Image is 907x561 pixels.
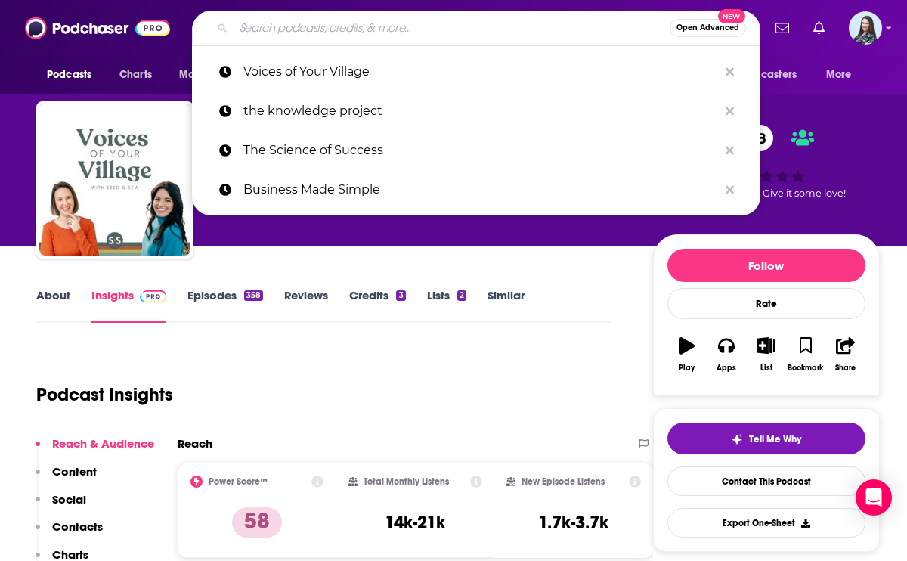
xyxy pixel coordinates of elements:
div: 358 [244,290,263,301]
button: Show profile menu [849,11,882,45]
span: Open Advanced [676,24,739,32]
button: Social [36,492,86,520]
img: tell me why sparkle [731,433,743,445]
div: Bookmark [788,364,823,373]
p: Social [52,492,86,507]
span: Good podcast? Give it some love! [687,188,846,199]
button: Open AdvancedNew [670,19,746,37]
span: New [718,9,745,23]
button: open menu [714,60,819,89]
button: open menu [36,60,111,89]
a: Business Made Simple [192,170,760,209]
span: More [826,64,852,85]
h1: Podcast Insights [36,383,173,406]
button: Export One-Sheet [667,508,865,538]
button: Follow [667,249,865,282]
h3: 14k-21k [385,511,445,534]
img: User Profile [849,11,882,45]
div: Apps [717,364,736,373]
a: Charts [110,60,161,89]
a: Show notifications dropdown [769,15,795,41]
a: Voices of Your Village [192,52,760,91]
input: Search podcasts, credits, & more... [234,16,670,40]
h3: 1.7k-3.7k [538,511,608,534]
button: Share [825,327,865,382]
button: tell me why sparkleTell Me Why [667,423,865,454]
div: 58Good podcast? Give it some love! [653,115,880,209]
p: Reach & Audience [52,436,154,451]
p: Voices of Your Village [243,52,718,91]
div: Share [835,364,856,373]
div: Play [679,364,695,373]
span: Podcasts [47,64,91,85]
span: Logged in as brookefortierpr [849,11,882,45]
h2: Total Monthly Listens [364,476,449,487]
div: Rate [667,288,865,319]
button: Play [667,327,707,382]
p: The Science of Success [243,131,718,170]
span: For Podcasters [724,64,797,85]
button: Contacts [36,519,103,547]
button: Content [36,464,97,492]
a: Credits3 [349,288,405,323]
button: open menu [169,60,252,89]
a: InsightsPodchaser Pro [91,288,166,323]
div: Search podcasts, credits, & more... [192,11,760,45]
div: 2 [457,290,466,301]
p: Content [52,464,97,479]
span: Charts [119,64,152,85]
p: Business Made Simple [243,170,718,209]
button: List [746,327,785,382]
a: Similar [488,288,525,323]
button: Reach & Audience [36,436,154,464]
button: Bookmark [786,327,825,382]
p: 58 [232,507,282,538]
div: List [760,364,772,373]
h2: Power Score™ [209,476,268,487]
a: the knowledge project [192,91,760,131]
a: Lists2 [427,288,466,323]
a: About [36,288,70,323]
a: The Science of Success [192,131,760,170]
span: Monitoring [179,64,233,85]
span: Tell Me Why [749,433,801,445]
img: Podchaser Pro [140,290,166,302]
h2: New Episode Listens [522,476,605,487]
a: Contact This Podcast [667,466,865,496]
a: Show notifications dropdown [807,15,831,41]
p: the knowledge project [243,91,718,131]
img: Podchaser - Follow, Share and Rate Podcasts [25,14,170,42]
a: Reviews [284,288,328,323]
h2: Reach [178,436,212,451]
p: Contacts [52,519,103,534]
button: Apps [707,327,746,382]
div: 3 [396,290,405,301]
button: open menu [816,60,871,89]
div: Open Intercom Messenger [856,479,892,516]
img: Voices of Your Village [39,104,190,256]
a: Episodes358 [187,288,263,323]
